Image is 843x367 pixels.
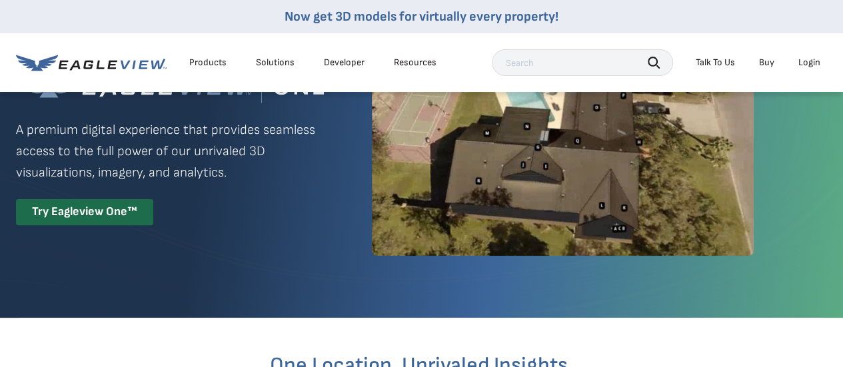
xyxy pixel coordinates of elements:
div: Login [798,57,820,69]
a: Buy [759,57,774,69]
div: Talk To Us [696,57,735,69]
div: Try Eagleview One™ [16,199,153,225]
a: Now get 3D models for virtually every property! [285,9,558,25]
div: Solutions [256,57,295,69]
div: Products [189,57,227,69]
div: Resources [394,57,436,69]
a: Developer [324,57,365,69]
input: Search [492,49,673,76]
p: A premium digital experience that provides seamless access to the full power of our unrivaled 3D ... [16,119,324,183]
